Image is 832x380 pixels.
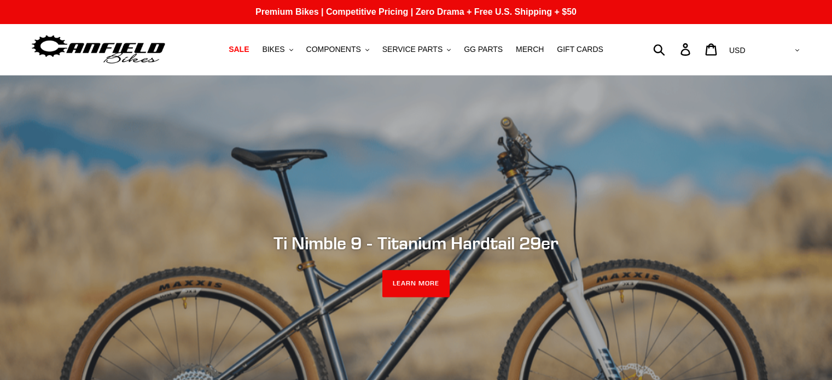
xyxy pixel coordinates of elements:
[516,45,544,54] span: MERCH
[301,42,375,57] button: COMPONENTS
[262,45,284,54] span: BIKES
[306,45,361,54] span: COMPONENTS
[223,42,254,57] a: SALE
[382,45,443,54] span: SERVICE PARTS
[510,42,549,57] a: MERCH
[464,45,503,54] span: GG PARTS
[659,37,687,61] input: Search
[257,42,298,57] button: BIKES
[382,270,450,297] a: LEARN MORE
[458,42,508,57] a: GG PARTS
[551,42,609,57] a: GIFT CARDS
[30,32,167,67] img: Canfield Bikes
[229,45,249,54] span: SALE
[557,45,603,54] span: GIFT CARDS
[118,233,714,254] h2: Ti Nimble 9 - Titanium Hardtail 29er
[377,42,456,57] button: SERVICE PARTS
